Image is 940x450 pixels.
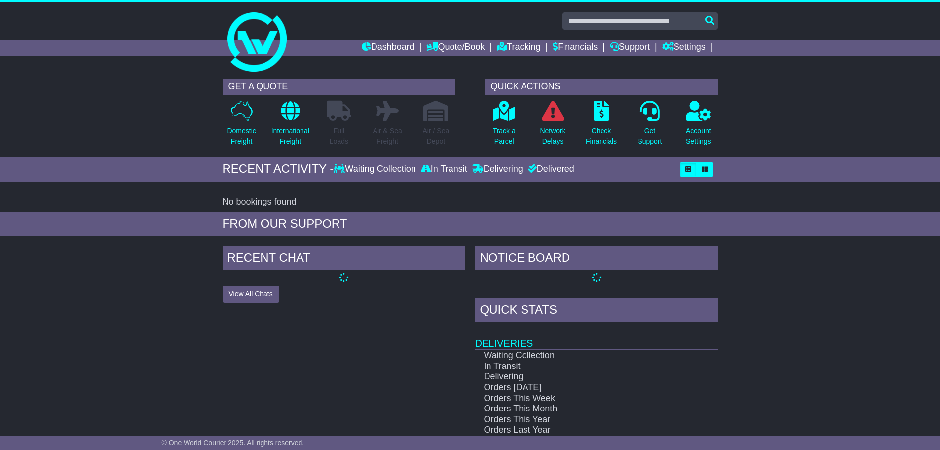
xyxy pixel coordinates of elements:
p: Get Support [638,126,662,147]
p: Track a Parcel [493,126,516,147]
a: Dashboard [362,40,414,56]
td: Delivering [475,371,683,382]
a: Settings [662,40,706,56]
a: DomesticFreight [226,100,256,152]
div: In Transit [418,164,470,175]
td: Waiting Collection [475,350,683,361]
div: RECENT ACTIVITY - [223,162,334,176]
a: Financials [553,40,598,56]
a: AccountSettings [685,100,712,152]
td: Orders Last Year [475,425,683,436]
p: Domestic Freight [227,126,256,147]
p: Air / Sea Depot [423,126,450,147]
a: CheckFinancials [585,100,617,152]
a: GetSupport [637,100,662,152]
div: Quick Stats [475,298,718,325]
a: InternationalFreight [271,100,310,152]
div: Delivering [470,164,526,175]
td: In Transit [475,361,683,372]
td: Orders This Year [475,414,683,425]
div: QUICK ACTIONS [485,79,718,95]
td: Orders This Week [475,393,683,404]
a: Tracking [497,40,540,56]
p: International Freight [271,126,309,147]
td: Orders This Month [475,404,683,414]
a: Quote/Book [426,40,485,56]
td: Orders [DATE] [475,382,683,393]
p: Air & Sea Freight [373,126,402,147]
div: RECENT CHAT [223,246,465,273]
span: © One World Courier 2025. All rights reserved. [162,439,304,447]
p: Check Financials [586,126,617,147]
button: View All Chats [223,286,279,303]
div: No bookings found [223,197,718,207]
p: Full Loads [327,126,351,147]
p: Account Settings [686,126,711,147]
div: GET A QUOTE [223,79,455,95]
div: Waiting Collection [334,164,418,175]
div: NOTICE BOARD [475,246,718,273]
a: Track aParcel [492,100,516,152]
p: Network Delays [540,126,565,147]
div: Delivered [526,164,574,175]
a: NetworkDelays [539,100,565,152]
div: FROM OUR SUPPORT [223,217,718,231]
td: Deliveries [475,325,718,350]
a: Support [610,40,650,56]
